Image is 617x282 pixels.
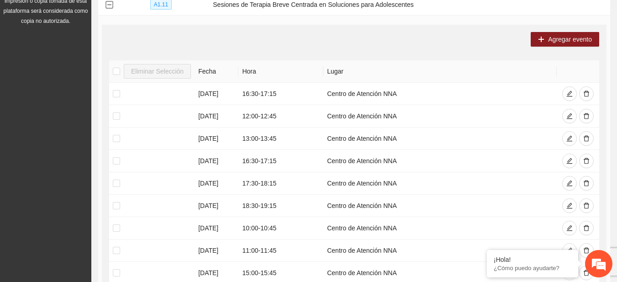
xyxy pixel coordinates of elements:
span: delete [583,225,590,232]
span: delete [583,90,590,98]
td: [DATE] [195,150,238,172]
td: [DATE] [195,172,238,195]
span: edit [566,90,573,98]
span: Estamos en línea. [53,90,126,182]
button: edit [562,221,577,235]
button: delete [579,221,594,235]
button: edit [562,86,577,101]
span: delete [583,135,590,143]
span: edit [566,202,573,210]
td: Centro de Atención NNA [323,239,556,262]
td: [DATE] [195,217,238,239]
div: Chatee con nosotros ahora [47,47,153,59]
div: ¡Hola! [494,256,571,263]
td: [DATE] [195,83,238,105]
td: 16:30 - 17:15 [238,83,323,105]
button: Eliminar Selección [124,64,191,79]
span: edit [566,180,573,187]
button: plusAgregar evento [531,32,599,47]
button: delete [579,176,594,191]
span: edit [566,225,573,232]
td: [DATE] [195,239,238,262]
td: 10:00 - 10:45 [238,217,323,239]
td: 11:00 - 11:45 [238,239,323,262]
button: delete [579,154,594,168]
td: 12:00 - 12:45 [238,105,323,128]
button: delete [579,266,594,280]
td: 16:30 - 17:15 [238,150,323,172]
textarea: Escriba su mensaje y pulse “Intro” [5,186,174,218]
td: Centro de Atención NNA [323,217,556,239]
span: edit [566,247,573,255]
button: delete [579,243,594,258]
td: [DATE] [195,128,238,150]
span: plus [538,36,544,43]
button: delete [579,109,594,123]
td: Centro de Atención NNA [323,105,556,128]
th: Lugar [323,60,556,83]
span: Agregar evento [548,34,592,44]
span: edit [566,158,573,165]
td: Centro de Atención NNA [323,83,556,105]
span: delete [583,247,590,255]
span: delete [583,202,590,210]
td: Centro de Atención NNA [323,128,556,150]
span: edit [566,135,573,143]
button: delete [579,131,594,146]
div: Minimizar ventana de chat en vivo [150,5,172,27]
td: 17:30 - 18:15 [238,172,323,195]
button: edit [562,198,577,213]
button: Collapse row [105,1,113,9]
span: edit [566,113,573,120]
td: [DATE] [195,195,238,217]
td: Centro de Atención NNA [323,195,556,217]
button: delete [579,198,594,213]
span: delete [583,270,590,277]
button: edit [562,109,577,123]
button: edit [562,154,577,168]
td: [DATE] [195,105,238,128]
td: Centro de Atención NNA [323,150,556,172]
th: Hora [238,60,323,83]
span: delete [583,113,590,120]
td: 13:00 - 13:45 [238,128,323,150]
span: delete [583,180,590,187]
button: edit [562,131,577,146]
button: delete [579,86,594,101]
button: edit [562,243,577,258]
th: Fecha [195,60,238,83]
p: ¿Cómo puedo ayudarte? [494,265,571,271]
td: Centro de Atención NNA [323,172,556,195]
button: edit [562,176,577,191]
span: delete [583,158,590,165]
td: 18:30 - 19:15 [238,195,323,217]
